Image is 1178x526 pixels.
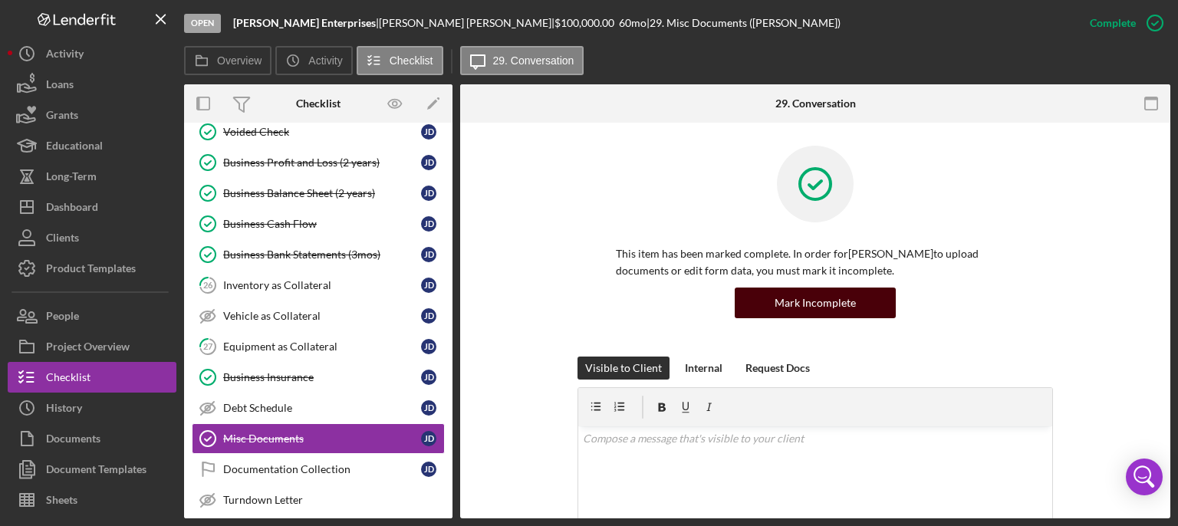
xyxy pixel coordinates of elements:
[619,17,647,29] div: 60 mo
[223,463,421,475] div: Documentation Collection
[46,362,90,396] div: Checklist
[192,209,445,239] a: Business Cash FlowJD
[203,341,213,351] tspan: 27
[685,357,722,380] div: Internal
[203,280,213,290] tspan: 26
[577,357,670,380] button: Visible to Client
[46,393,82,427] div: History
[223,432,421,445] div: Misc Documents
[460,46,584,75] button: 29. Conversation
[421,247,436,262] div: J D
[8,130,176,161] button: Educational
[8,69,176,100] button: Loans
[223,218,421,230] div: Business Cash Flow
[223,248,421,261] div: Business Bank Statements (3mos)
[192,301,445,331] a: Vehicle as CollateralJD
[421,186,436,201] div: J D
[8,100,176,130] button: Grants
[233,16,376,29] b: [PERSON_NAME] Enterprises
[223,310,421,322] div: Vehicle as Collateral
[421,462,436,477] div: J D
[421,308,436,324] div: J D
[775,97,856,110] div: 29. Conversation
[421,339,436,354] div: J D
[192,485,445,515] a: Turndown Letter
[46,423,100,458] div: Documents
[8,393,176,423] button: History
[217,54,262,67] label: Overview
[46,38,84,73] div: Activity
[223,279,421,291] div: Inventory as Collateral
[421,155,436,170] div: J D
[8,253,176,284] button: Product Templates
[223,126,421,138] div: Voided Check
[421,431,436,446] div: J D
[46,454,146,488] div: Document Templates
[46,100,78,134] div: Grants
[421,124,436,140] div: J D
[616,245,1015,280] p: This item has been marked complete. In order for [PERSON_NAME] to upload documents or edit form d...
[1074,8,1170,38] button: Complete
[184,46,271,75] button: Overview
[421,216,436,232] div: J D
[184,14,221,33] div: Open
[379,17,554,29] div: [PERSON_NAME] [PERSON_NAME] |
[421,278,436,293] div: J D
[775,288,856,318] div: Mark Incomplete
[8,485,176,515] button: Sheets
[735,288,896,318] button: Mark Incomplete
[46,69,74,104] div: Loans
[192,147,445,178] a: Business Profit and Loss (2 years)JD
[46,331,130,366] div: Project Overview
[421,370,436,385] div: J D
[223,371,421,383] div: Business Insurance
[46,253,136,288] div: Product Templates
[357,46,443,75] button: Checklist
[8,454,176,485] button: Document Templates
[390,54,433,67] label: Checklist
[493,54,574,67] label: 29. Conversation
[192,117,445,147] a: Voided CheckJD
[1090,8,1136,38] div: Complete
[8,38,176,69] button: Activity
[554,17,619,29] div: $100,000.00
[8,301,176,331] button: People
[308,54,342,67] label: Activity
[8,423,176,454] button: Documents
[46,192,98,226] div: Dashboard
[8,331,176,362] button: Project Overview
[192,270,445,301] a: 26Inventory as CollateralJD
[8,362,176,393] a: Checklist
[8,161,176,192] button: Long-Term
[46,222,79,257] div: Clients
[1126,459,1163,495] div: Open Intercom Messenger
[8,222,176,253] button: Clients
[223,187,421,199] div: Business Balance Sheet (2 years)
[223,340,421,353] div: Equipment as Collateral
[647,17,841,29] div: | 29. Misc Documents ([PERSON_NAME])
[738,357,818,380] button: Request Docs
[192,362,445,393] a: Business InsuranceJD
[192,331,445,362] a: 27Equipment as CollateralJD
[46,301,79,335] div: People
[275,46,352,75] button: Activity
[233,17,379,29] div: |
[745,357,810,380] div: Request Docs
[192,393,445,423] a: Debt ScheduleJD
[296,97,341,110] div: Checklist
[46,161,97,196] div: Long-Term
[192,423,445,454] a: Misc DocumentsJD
[192,178,445,209] a: Business Balance Sheet (2 years)JD
[421,400,436,416] div: J D
[223,494,444,506] div: Turndown Letter
[46,130,103,165] div: Educational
